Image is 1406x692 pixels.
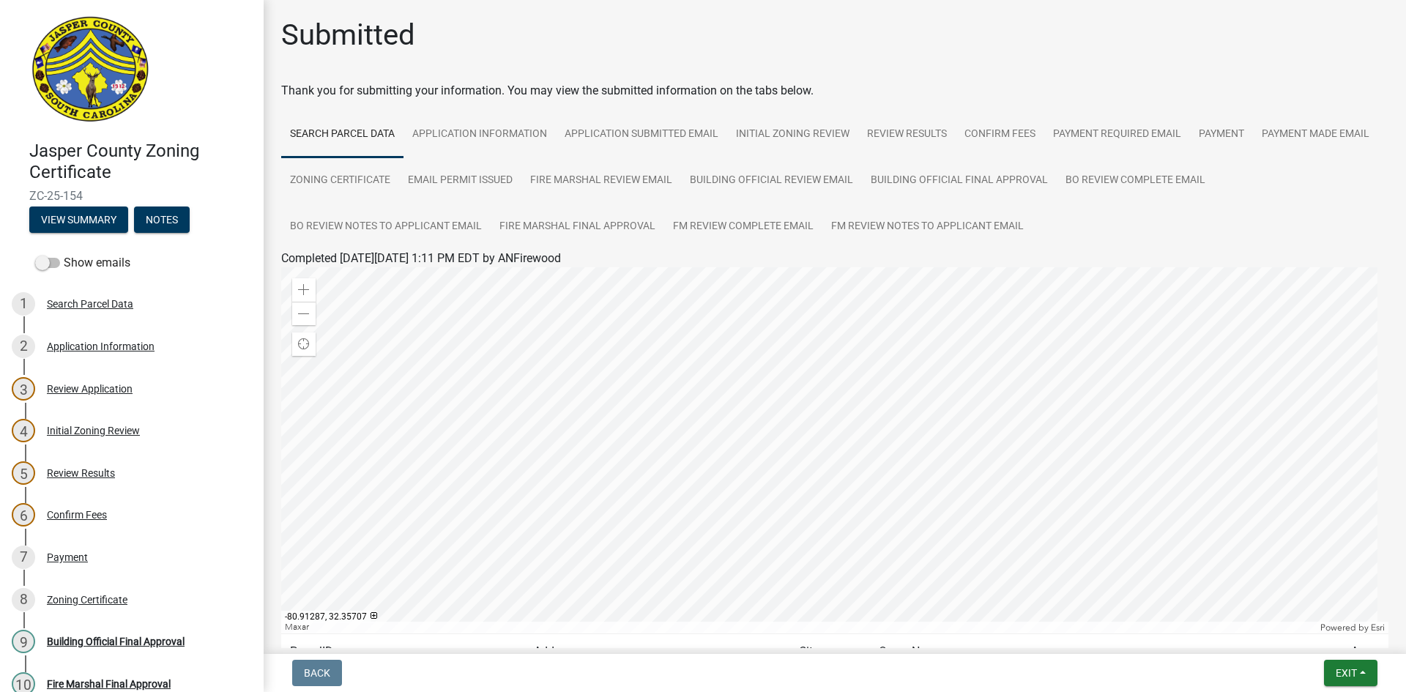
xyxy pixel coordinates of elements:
[281,157,399,204] a: Zoning Certificate
[525,634,789,670] td: Address
[292,278,316,302] div: Zoom in
[1336,667,1357,679] span: Exit
[1317,622,1388,633] div: Powered by
[281,251,561,265] span: Completed [DATE][DATE] 1:11 PM EDT by ANFirewood
[12,419,35,442] div: 4
[727,111,858,158] a: Initial Zoning Review
[862,157,1057,204] a: Building Official Final Approval
[664,204,822,250] a: FM Review Complete Email
[403,111,556,158] a: Application Information
[29,141,252,183] h4: Jasper County Zoning Certificate
[281,622,1317,633] div: Maxar
[47,595,127,605] div: Zoning Certificate
[292,302,316,325] div: Zoom out
[956,111,1044,158] a: Confirm Fees
[47,384,133,394] div: Review Application
[790,634,871,670] td: City
[47,552,88,562] div: Payment
[281,634,525,670] td: ParcelID
[12,292,35,316] div: 1
[1057,157,1214,204] a: BO Review Complete Email
[47,299,133,309] div: Search Parcel Data
[822,204,1033,250] a: FM Review Notes to Applicant Email
[281,204,491,250] a: BO Review Notes to Applicant Email
[12,335,35,358] div: 2
[1253,111,1378,158] a: Payment Made Email
[399,157,521,204] a: Email Permit Issued
[134,207,190,233] button: Notes
[29,207,128,233] button: View Summary
[491,204,664,250] a: Fire Marshal Final Approval
[1044,111,1190,158] a: Payment Required Email
[47,510,107,520] div: Confirm Fees
[304,667,330,679] span: Back
[556,111,727,158] a: Application Submitted Email
[29,189,234,203] span: ZC-25-154
[1190,111,1253,158] a: Payment
[1324,660,1377,686] button: Exit
[29,15,152,125] img: Jasper County, South Carolina
[681,157,862,204] a: Building Official Review Email
[12,546,35,569] div: 7
[292,660,342,686] button: Back
[35,254,130,272] label: Show emails
[12,503,35,527] div: 6
[12,588,35,611] div: 8
[858,111,956,158] a: Review Results
[47,468,115,478] div: Review Results
[281,82,1388,100] div: Thank you for submitting your information. You may view the submitted information on the tabs below.
[12,461,35,485] div: 5
[1273,634,1388,670] td: Acres
[47,341,155,351] div: Application Information
[292,332,316,356] div: Find my location
[134,215,190,226] wm-modal-confirm: Notes
[47,636,185,647] div: Building Official Final Approval
[47,425,140,436] div: Initial Zoning Review
[281,18,415,53] h1: Submitted
[870,634,1273,670] td: OwnerName
[1371,622,1385,633] a: Esri
[281,111,403,158] a: Search Parcel Data
[521,157,681,204] a: Fire Marshal Review Email
[12,630,35,653] div: 9
[47,679,171,689] div: Fire Marshal Final Approval
[29,215,128,226] wm-modal-confirm: Summary
[12,377,35,401] div: 3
